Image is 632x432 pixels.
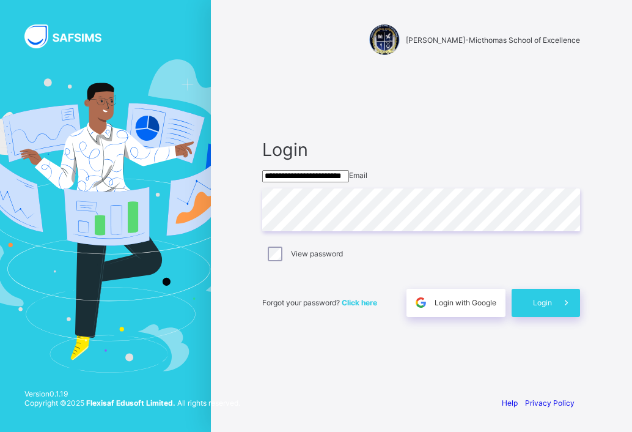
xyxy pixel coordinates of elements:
a: Privacy Policy [525,398,575,408]
span: Version 0.1.19 [24,389,240,398]
label: View password [291,249,343,258]
strong: Flexisaf Edusoft Limited. [86,398,175,408]
img: google.396cfc9801f0270233282035f929180a.svg [414,296,428,310]
span: Forgot your password? [262,298,377,307]
span: Login [262,139,580,160]
span: [PERSON_NAME]-Micthomas School of Excellence [406,35,580,45]
span: Copyright © 2025 All rights reserved. [24,398,240,408]
span: Login [533,298,552,307]
span: Email [349,171,367,180]
a: Click here [342,298,377,307]
img: SAFSIMS Logo [24,24,116,48]
a: Help [502,398,518,408]
span: Login with Google [435,298,496,307]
